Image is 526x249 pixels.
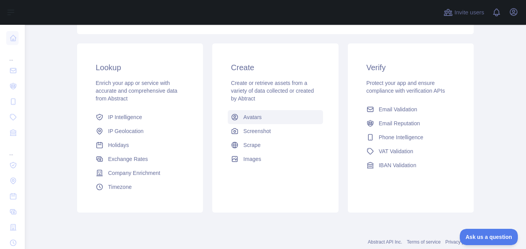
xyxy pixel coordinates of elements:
[379,147,413,155] span: VAT Validation
[108,183,132,191] span: Timezone
[460,229,518,245] iframe: Toggle Customer Support
[93,110,187,124] a: IP Intelligence
[379,133,423,141] span: Phone Intelligence
[407,239,440,245] a: Terms of service
[231,80,314,102] span: Create or retrieve assets from a variety of data collected or created by Abtract
[93,180,187,194] a: Timezone
[379,161,416,169] span: IBAN Validation
[366,62,455,73] h3: Verify
[96,62,184,73] h3: Lookup
[93,124,187,138] a: IP Geolocation
[243,155,261,163] span: Images
[228,110,323,124] a: Avatars
[93,166,187,180] a: Company Enrichment
[228,124,323,138] a: Screenshot
[231,62,320,73] h3: Create
[93,138,187,152] a: Holidays
[363,158,458,172] a: IBAN Validation
[366,80,445,94] span: Protect your app and ensure compliance with verification APIs
[368,239,402,245] a: Abstract API Inc.
[454,8,484,17] span: Invite users
[108,127,144,135] span: IP Geolocation
[363,116,458,130] a: Email Reputation
[363,144,458,158] a: VAT Validation
[108,155,148,163] span: Exchange Rates
[363,130,458,144] a: Phone Intelligence
[6,47,19,62] div: ...
[379,105,417,113] span: Email Validation
[379,119,420,127] span: Email Reputation
[243,141,260,149] span: Scrape
[108,141,129,149] span: Holidays
[442,6,486,19] button: Invite users
[363,102,458,116] a: Email Validation
[228,138,323,152] a: Scrape
[243,127,271,135] span: Screenshot
[228,152,323,166] a: Images
[6,141,19,157] div: ...
[243,113,261,121] span: Avatars
[96,80,177,102] span: Enrich your app or service with accurate and comprehensive data from Abstract
[93,152,187,166] a: Exchange Rates
[445,239,474,245] a: Privacy policy
[108,169,160,177] span: Company Enrichment
[108,113,142,121] span: IP Intelligence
